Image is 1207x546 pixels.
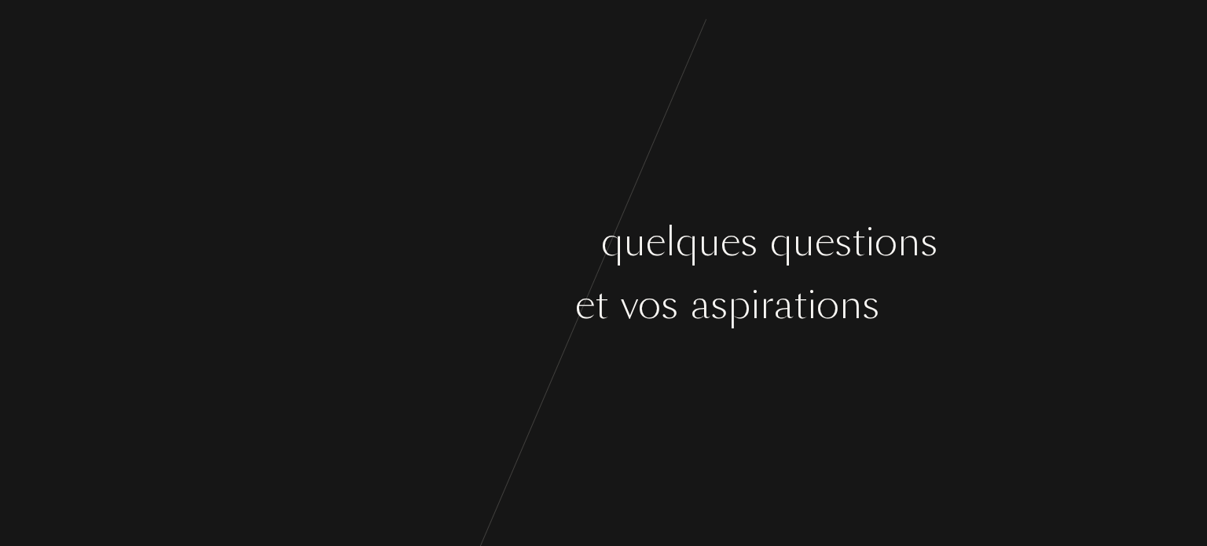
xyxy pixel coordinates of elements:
[624,212,646,271] div: u
[691,275,710,334] div: a
[346,275,368,334] div: u
[415,212,438,271] div: n
[774,275,794,334] div: a
[897,212,920,271] div: n
[457,212,479,271] div: o
[621,275,638,334] div: v
[502,212,519,271] div: s
[875,212,897,271] div: o
[595,275,608,334] div: t
[760,275,774,334] div: r
[395,212,415,271] div: e
[862,275,879,334] div: s
[575,275,595,334] div: e
[435,275,452,334] div: s
[770,212,793,271] div: q
[464,275,487,334] div: g
[807,275,816,334] div: i
[852,212,865,271] div: t
[740,212,758,271] div: s
[368,275,382,334] div: r
[865,212,875,271] div: i
[325,212,360,271] div: m
[574,212,589,271] div: r
[555,212,574,271] div: a
[532,212,555,271] div: p
[360,212,395,271] div: m
[479,212,502,271] div: n
[815,212,835,271] div: e
[438,212,457,271] div: ç
[721,212,740,271] div: e
[839,275,862,334] div: n
[794,275,807,334] div: t
[394,275,412,334] div: v
[793,212,815,271] div: u
[646,212,666,271] div: e
[487,275,510,334] div: o
[601,212,624,271] div: q
[532,275,545,334] div: t
[920,212,937,271] div: s
[328,275,346,334] div: s
[676,212,699,271] div: q
[302,212,325,271] div: o
[728,275,750,334] div: p
[699,212,721,271] div: u
[750,275,760,334] div: i
[835,212,852,271] div: s
[638,275,661,334] div: o
[710,275,728,334] div: s
[412,275,435,334] div: o
[270,212,302,271] div: C
[661,275,678,334] div: s
[666,212,676,271] div: l
[510,275,532,334] div: û
[816,275,839,334] div: o
[545,275,563,334] div: s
